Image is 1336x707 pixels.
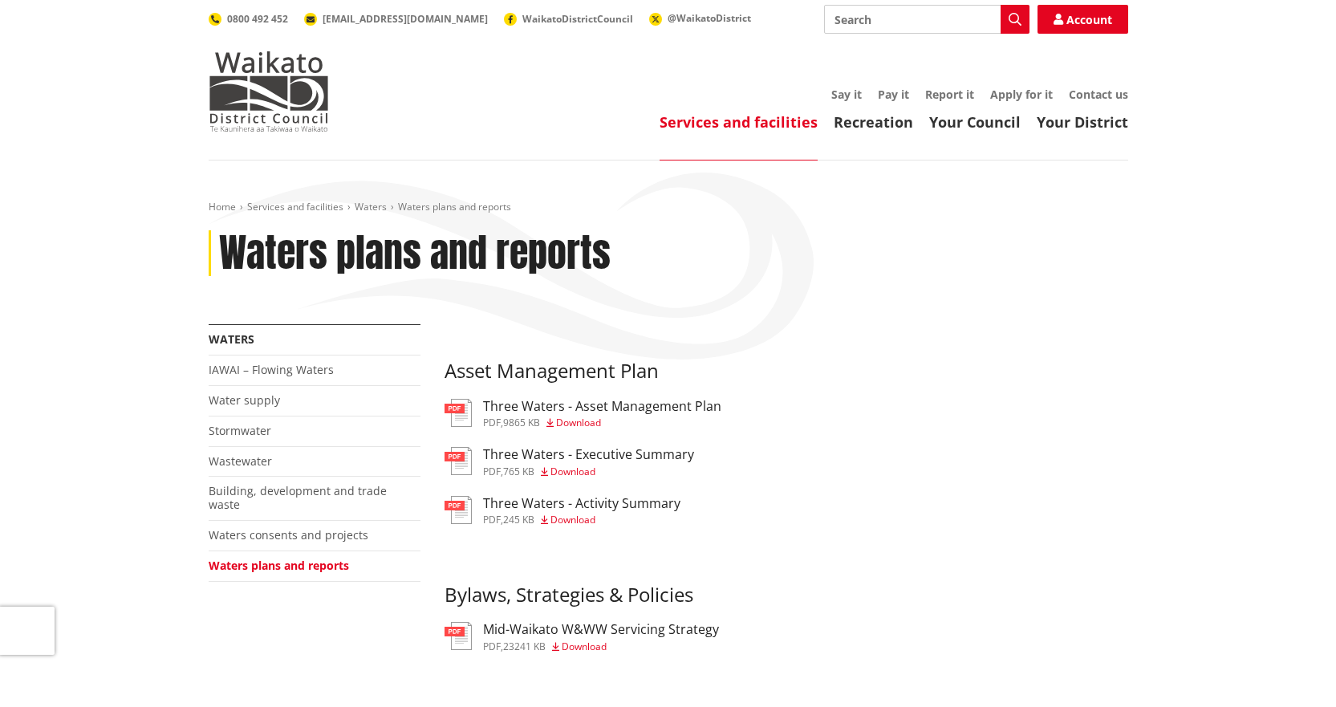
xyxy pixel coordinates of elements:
h1: Waters plans and reports [219,230,611,277]
h3: Mid-Waikato W&WW Servicing Strategy [483,622,719,637]
div: , [483,467,694,477]
img: document-pdf.svg [445,447,472,475]
h3: Three Waters - Activity Summary [483,496,680,511]
a: Home [209,200,236,213]
div: , [483,642,719,652]
div: , [483,418,721,428]
a: 0800 492 452 [209,12,288,26]
span: Download [550,465,595,478]
a: Apply for it [990,87,1053,102]
a: Waters [209,331,254,347]
a: Services and facilities [247,200,343,213]
a: Pay it [878,87,909,102]
a: Stormwater [209,423,271,438]
a: @WaikatoDistrict [649,11,751,25]
span: 23241 KB [503,640,546,653]
a: Report it [925,87,974,102]
span: pdf [483,416,501,429]
a: Services and facilities [660,112,818,132]
img: document-pdf.svg [445,622,472,650]
span: [EMAIL_ADDRESS][DOMAIN_NAME] [323,12,488,26]
a: Three Waters - Executive Summary pdf,765 KB Download [445,447,694,476]
span: @WaikatoDistrict [668,11,751,25]
span: pdf [483,640,501,653]
a: Say it [831,87,862,102]
h3: Bylaws, Strategies & Policies [445,583,1128,607]
img: Waikato District Council - Te Kaunihera aa Takiwaa o Waikato [209,51,329,132]
a: WaikatoDistrictCouncil [504,12,633,26]
a: Your Council [929,112,1021,132]
a: Waters plans and reports [209,558,349,573]
a: Account [1038,5,1128,34]
span: 0800 492 452 [227,12,288,26]
span: 9865 KB [503,416,540,429]
div: , [483,515,680,525]
nav: breadcrumb [209,201,1128,214]
a: IAWAI – Flowing Waters [209,362,334,377]
h3: Three Waters - Asset Management Plan [483,399,721,414]
img: document-pdf.svg [445,399,472,427]
a: Waters [355,200,387,213]
a: Contact us [1069,87,1128,102]
a: Wastewater [209,453,272,469]
img: document-pdf.svg [445,496,472,524]
h3: Three Waters - Executive Summary [483,447,694,462]
a: Building, development and trade waste [209,483,387,512]
a: Three Waters - Asset Management Plan pdf,9865 KB Download [445,399,721,428]
a: Mid-Waikato W&WW Servicing Strategy pdf,23241 KB Download [445,622,719,651]
span: Download [550,513,595,526]
span: Download [556,416,601,429]
a: Waters consents and projects [209,527,368,542]
span: 765 KB [503,465,534,478]
h3: Asset Management Plan [445,360,1128,383]
span: Download [562,640,607,653]
a: Recreation [834,112,913,132]
span: 245 KB [503,513,534,526]
span: WaikatoDistrictCouncil [522,12,633,26]
span: pdf [483,465,501,478]
a: Water supply [209,392,280,408]
span: pdf [483,513,501,526]
a: Three Waters - Activity Summary pdf,245 KB Download [445,496,680,525]
span: Waters plans and reports [398,200,511,213]
a: [EMAIL_ADDRESS][DOMAIN_NAME] [304,12,488,26]
a: Your District [1037,112,1128,132]
input: Search input [824,5,1029,34]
